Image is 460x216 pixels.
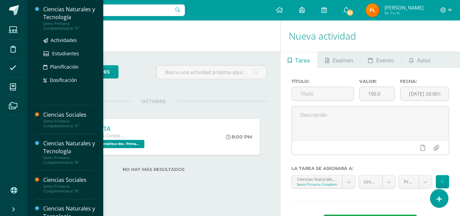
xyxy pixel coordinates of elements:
[359,175,395,188] a: Unidad 4
[43,140,95,165] a: Ciencias Naturales y TecnologíaSexto Primaria Complementaria "B"
[333,52,353,69] span: Examen
[417,52,431,69] span: Aviso
[43,36,95,44] a: Actividades
[292,87,354,100] input: Título
[43,119,95,128] div: Sexto Primaria Complementaria "A"
[292,175,355,188] a: Ciencias Naturales y Tecnología 'A'Sexto Primaria Complementaria
[400,87,449,100] input: Fecha de entrega
[43,111,95,128] a: Ciencias SocialesSexto Primaria Complementaria "A"
[226,134,252,140] div: 8:00 PM
[384,4,424,11] span: [PERSON_NAME]
[43,155,95,165] div: Sexto Primaria Complementaria "B"
[43,5,95,21] div: Ciencias Naturales y Tecnología
[43,176,95,193] a: Ciencias SocialesSexto Primaria Complementaria "B"
[76,140,144,148] span: Méritos y Deméritos 6to. Primaria ¨C¨ 'C'
[291,166,449,171] label: La tarea se asignará a:
[384,10,424,16] span: Mi Perfil
[376,52,394,69] span: Evento
[281,52,317,68] a: Tarea
[50,63,79,70] span: Planificación
[43,21,95,31] div: Sexto Primaria Complementaria "A"
[43,176,95,184] div: Ciencias Sociales
[361,52,401,68] a: Evento
[51,37,77,43] span: Actividades
[43,111,95,119] div: Ciencias Sociales
[295,52,310,69] span: Tarea
[43,63,95,71] a: Planificación
[399,175,432,188] a: Prueba Corta (10.0%)
[291,79,354,84] label: Título:
[157,66,266,79] input: Busca una actividad próxima aquí...
[400,79,449,84] label: Fecha:
[346,9,354,16] span: 64
[366,3,379,17] img: 25f6e6797fd9adb8834a93e250faf539.png
[76,126,146,133] div: CONDUCTA
[43,184,95,193] div: Sexto Primaria Complementaria "B"
[404,175,414,188] span: Prueba Corta (10.0%)
[43,49,95,57] a: Estudiantes
[52,50,79,57] span: Estudiantes
[41,167,267,172] label: No hay más resultados
[297,175,337,182] div: Ciencias Naturales y Tecnología 'A'
[32,4,185,16] input: Busca un usuario...
[43,5,95,31] a: Ciencias Naturales y TecnologíaSexto Primaria Complementaria "A"
[289,20,452,52] h1: Nueva actividad
[318,52,360,68] a: Examen
[364,175,377,188] span: Unidad 4
[401,52,438,68] a: Aviso
[359,79,395,84] label: Valor:
[50,77,77,83] span: Dosificación
[360,87,394,100] input: Puntos máximos
[297,182,337,187] div: Sexto Primaria Complementaria
[130,98,177,104] span: OCTUBRE
[43,140,95,155] div: Ciencias Naturales y Tecnología
[43,76,95,84] a: Dosificación
[35,20,272,52] h1: Actividades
